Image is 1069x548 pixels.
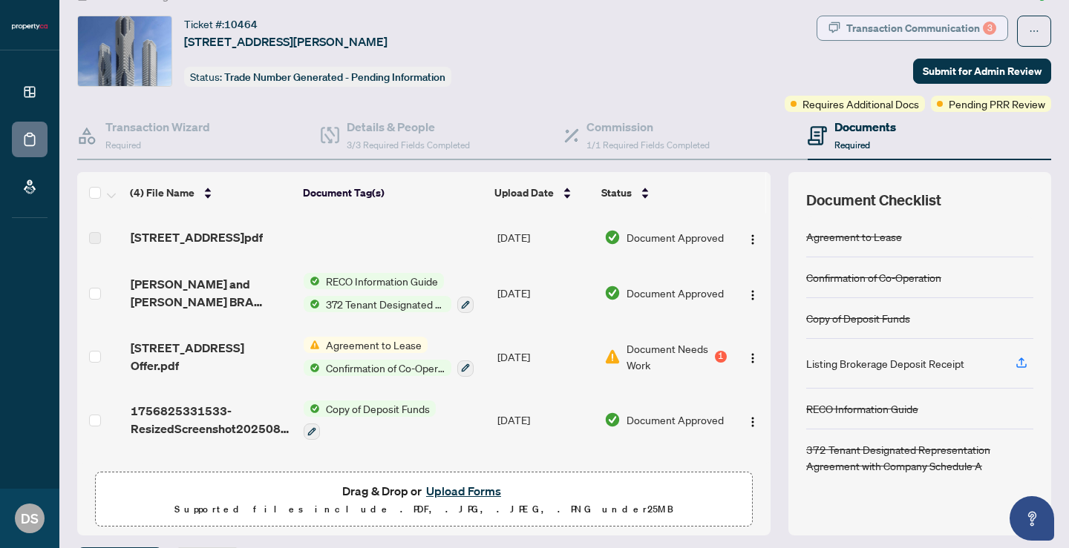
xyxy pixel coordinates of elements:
div: Transaction Communication [846,16,996,40]
button: Logo [741,225,765,249]
span: Agreement to Lease [320,337,428,353]
td: [DATE] [491,261,598,325]
span: Copy of Deposit Funds [320,400,436,417]
img: logo [12,22,48,31]
h4: Commission [586,118,710,136]
span: 1/1 Required Fields Completed [586,139,710,151]
span: 10464 [224,18,258,31]
span: [STREET_ADDRESS][PERSON_NAME] [184,33,388,50]
td: [DATE] [491,389,598,452]
span: Requires Additional Docs [802,96,919,112]
button: Upload Forms [422,481,506,501]
span: [STREET_ADDRESS] Offer.pdf [131,339,292,374]
div: 3 [983,22,996,35]
div: Copy of Deposit Funds [806,310,910,326]
button: Open asap [1010,496,1054,541]
img: Status Icon [304,273,320,289]
span: Confirmation of Co-Operation [320,360,451,376]
span: Required [105,139,141,151]
div: 372 Tenant Designated Representation Agreement with Company Schedule A [806,441,1033,474]
div: Status: [184,67,451,87]
span: Upload Date [494,185,554,201]
span: Document Approved [627,229,724,245]
div: Agreement to Lease [806,228,902,245]
button: Transaction Communication3 [817,16,1008,41]
button: Logo [741,408,765,432]
img: Logo [747,289,759,301]
div: Listing Brokerage Deposit Receipt [806,355,964,372]
span: ellipsis [1029,26,1039,36]
button: Status IconRECO Information GuideStatus Icon372 Tenant Designated Representation Agreement with C... [304,273,474,313]
span: Document Needs Work [627,340,712,373]
button: Status IconAgreement to LeaseStatus IconConfirmation of Co-Operation [304,337,474,377]
span: Required [834,139,870,151]
img: IMG-N12340048_1.jpg [78,16,171,86]
td: [DATE] [491,214,598,261]
p: Supported files include .PDF, .JPG, .JPEG, .PNG under 25 MB [105,501,743,518]
span: Trade Number Generated - Pending Information [224,70,445,84]
th: Upload Date [488,172,595,214]
span: Document Approved [627,285,724,301]
h4: Transaction Wizard [105,118,210,136]
img: Logo [747,234,759,245]
th: Document Tag(s) [297,172,489,214]
div: 1 [715,351,727,363]
img: Document Status [604,285,621,301]
th: (4) File Name [124,172,296,214]
span: Drag & Drop orUpload FormsSupported files include .PDF, .JPG, .JPEG, .PNG under25MB [96,472,752,527]
span: [PERSON_NAME] and [PERSON_NAME] BRA TDRA.pdf [131,275,292,311]
img: Status Icon [304,337,320,353]
img: Document Status [604,412,621,428]
span: [STREET_ADDRESS]pdf [131,228,263,246]
button: Status IconCopy of Deposit Funds [304,400,436,440]
button: Logo [741,281,765,305]
span: 3/3 Required Fields Completed [347,139,470,151]
img: Document Status [604,229,621,245]
span: 372 Tenant Designated Representation Agreement with Company Schedule A [320,296,451,312]
h4: Details & People [347,118,470,136]
span: Document Approved [627,412,724,428]
div: Confirmation of Co-Operation [806,269,941,285]
span: Pending PRR Review [949,96,1045,112]
span: Document Checklist [806,190,941,211]
button: Logo [741,345,765,369]
span: RECO Information Guide [320,273,444,289]
h4: Documents [834,118,896,136]
span: 1756825331533-ResizedScreenshot20250830122705WhatsApp.jpeg [131,402,292,438]
img: Status Icon [304,400,320,417]
button: Submit for Admin Review [913,59,1051,84]
span: Status [601,185,632,201]
img: Document Status [604,349,621,365]
img: Logo [747,352,759,364]
div: Ticket #: [184,16,258,33]
span: DS [21,508,39,529]
div: RECO Information Guide [806,400,918,417]
td: [DATE] [491,325,598,389]
img: Status Icon [304,296,320,312]
img: Logo [747,416,759,428]
span: Drag & Drop or [342,481,506,501]
th: Status [595,172,728,214]
span: (4) File Name [130,185,194,201]
img: Status Icon [304,360,320,376]
span: Submit for Admin Review [923,59,1042,83]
